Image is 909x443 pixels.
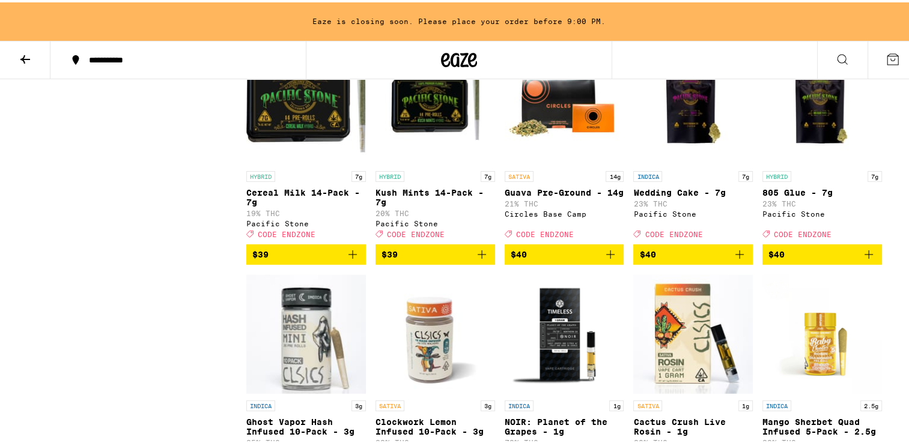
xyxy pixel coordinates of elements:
[246,185,366,205] p: Cereal Milk 14-Pack - 7g
[505,272,624,392] img: Timeless - NOIR: Planet of the Grapes - 1g
[505,43,624,163] img: Circles Base Camp - Guava Pre-Ground - 14g
[505,415,624,434] p: NOIR: Planet of the Grapes - 1g
[633,185,753,195] p: Wedding Cake - 7g
[246,43,366,242] a: Open page for Cereal Milk 14-Pack - 7g from Pacific Stone
[762,43,882,242] a: Open page for 805 Glue - 7g from Pacific Stone
[774,228,831,236] span: CODE ENDZONE
[375,43,495,163] img: Pacific Stone - Kush Mints 14-Pack - 7g
[375,272,495,392] img: CLSICS - Clockwork Lemon Infused 10-Pack - 3g
[246,272,366,392] img: CLSICS - Ghost Vapor Hash Infused 10-Pack - 3g
[481,169,495,179] p: 7g
[252,247,269,257] span: $39
[246,43,366,163] img: Pacific Stone - Cereal Milk 14-Pack - 7g
[387,228,445,236] span: CODE ENDZONE
[505,242,624,262] button: Add to bag
[375,169,404,179] p: HYBRID
[375,415,495,434] p: Clockwork Lemon Infused 10-Pack - 3g
[762,415,882,434] p: Mango Sherbet Quad Infused 5-Pack - 2.5g
[505,398,534,409] p: INDICA
[762,272,882,392] img: Jeeter - Mango Sherbet Quad Infused 5-Pack - 2.5g
[633,415,753,434] p: Cactus Crush Live Rosin - 1g
[375,242,495,262] button: Add to bag
[505,208,624,215] div: Circles Base Camp
[609,398,624,409] p: 1g
[375,217,495,225] div: Pacific Stone
[246,217,366,225] div: Pacific Stone
[246,415,366,434] p: Ghost Vapor Hash Infused 10-Pack - 3g
[382,247,398,257] span: $39
[246,207,366,215] p: 19% THC
[762,208,882,215] div: Pacific Stone
[633,208,753,215] div: Pacific Stone
[375,398,404,409] p: SATIVA
[738,169,753,179] p: 7g
[7,8,87,18] span: Hi. Need any help?
[762,398,791,409] p: INDICA
[505,185,624,195] p: Guava Pre-Ground - 14g
[633,169,662,179] p: INDICA
[505,169,534,179] p: SATIVA
[633,272,753,392] img: CLSICS - Cactus Crush Live Rosin - 1g
[633,242,753,262] button: Add to bag
[351,169,366,179] p: 7g
[351,398,366,409] p: 3g
[516,228,574,236] span: CODE ENDZONE
[258,228,315,236] span: CODE ENDZONE
[606,169,624,179] p: 14g
[505,43,624,242] a: Open page for Guava Pre-Ground - 14g from Circles Base Camp
[375,207,495,215] p: 20% THC
[246,398,275,409] p: INDICA
[633,398,662,409] p: SATIVA
[645,228,702,236] span: CODE ENDZONE
[246,242,366,262] button: Add to bag
[505,197,624,205] p: 21% THC
[762,169,791,179] p: HYBRID
[511,247,527,257] span: $40
[762,43,882,163] img: Pacific Stone - 805 Glue - 7g
[639,247,655,257] span: $40
[868,169,882,179] p: 7g
[633,43,753,242] a: Open page for Wedding Cake - 7g from Pacific Stone
[768,247,785,257] span: $40
[246,169,275,179] p: HYBRID
[762,197,882,205] p: 23% THC
[375,185,495,205] p: Kush Mints 14-Pack - 7g
[860,398,882,409] p: 2.5g
[738,398,753,409] p: 1g
[762,242,882,262] button: Add to bag
[762,185,882,195] p: 805 Glue - 7g
[633,197,753,205] p: 23% THC
[633,43,753,163] img: Pacific Stone - Wedding Cake - 7g
[481,398,495,409] p: 3g
[375,43,495,242] a: Open page for Kush Mints 14-Pack - 7g from Pacific Stone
